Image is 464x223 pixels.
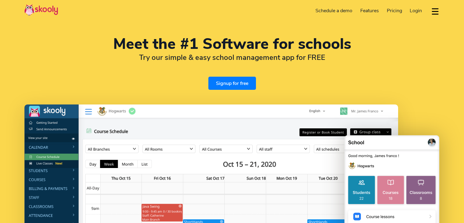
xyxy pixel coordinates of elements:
span: Login [410,7,422,14]
a: Login [406,6,426,16]
a: Features [356,6,383,16]
h1: Meet the #1 Software for schools [24,37,440,51]
a: Schedule a demo [312,6,357,16]
button: dropdown menu [431,4,440,18]
a: Pricing [383,6,406,16]
span: Pricing [387,7,402,14]
a: Signup for free [208,77,256,90]
img: Skooly [24,4,58,16]
h2: Try our simple & easy school management app for FREE [24,53,440,62]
